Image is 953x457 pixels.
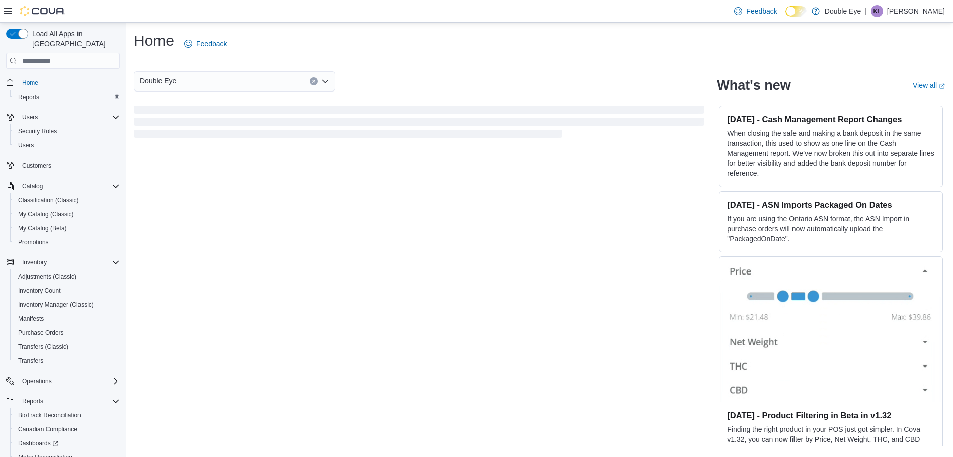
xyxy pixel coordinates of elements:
button: Reports [10,90,124,104]
button: Operations [2,374,124,388]
span: Users [22,113,38,121]
a: Home [18,77,42,89]
span: Purchase Orders [14,327,120,339]
button: Open list of options [321,77,329,85]
span: Customers [22,162,51,170]
button: Catalog [2,179,124,193]
button: My Catalog (Beta) [10,221,124,235]
span: Transfers (Classic) [14,341,120,353]
svg: External link [939,83,945,89]
span: Security Roles [14,125,120,137]
button: Classification (Classic) [10,193,124,207]
span: Operations [18,375,120,387]
span: BioTrack Reconciliation [18,411,81,419]
span: Feedback [746,6,777,16]
button: Users [2,110,124,124]
a: Dashboards [14,437,62,449]
span: Manifests [18,315,44,323]
h3: [DATE] - Product Filtering in Beta in v1.32 [727,410,934,420]
a: Promotions [14,236,53,248]
p: [PERSON_NAME] [887,5,945,17]
span: Promotions [18,238,49,246]
span: Inventory Manager (Classic) [18,301,94,309]
span: Dashboards [14,437,120,449]
span: Classification (Classic) [18,196,79,204]
span: My Catalog (Beta) [18,224,67,232]
span: BioTrack Reconciliation [14,409,120,421]
button: Reports [18,395,47,407]
span: Transfers [18,357,43,365]
span: Inventory Manager (Classic) [14,299,120,311]
span: Manifests [14,313,120,325]
button: My Catalog (Classic) [10,207,124,221]
span: Home [22,79,38,87]
button: Inventory Manager (Classic) [10,298,124,312]
button: Transfers [10,354,124,368]
span: Adjustments (Classic) [14,270,120,283]
span: Reports [18,93,39,101]
span: Operations [22,377,52,385]
button: Reports [2,394,124,408]
a: Purchase Orders [14,327,68,339]
a: Feedback [180,34,231,54]
span: My Catalog (Beta) [14,222,120,234]
p: When closing the safe and making a bank deposit in the same transaction, this used to show as one... [727,128,934,178]
a: My Catalog (Beta) [14,222,71,234]
button: Manifests [10,312,124,326]
span: Purchase Orders [18,329,64,337]
button: Inventory [2,255,124,269]
span: Canadian Compliance [18,425,77,433]
span: Double Eye [140,75,176,87]
div: Kevin Lopez [871,5,883,17]
h3: [DATE] - ASN Imports Packaged On Dates [727,200,934,210]
button: Catalog [18,180,47,192]
p: If you are using the Ontario ASN format, the ASN Import in purchase orders will now automatically... [727,214,934,244]
span: Customers [18,159,120,172]
span: Catalog [22,182,43,190]
span: Reports [18,395,120,407]
button: Promotions [10,235,124,249]
h2: What's new [717,77,790,94]
span: Load All Apps in [GEOGRAPHIC_DATA] [28,29,120,49]
button: Transfers (Classic) [10,340,124,354]
a: BioTrack Reconciliation [14,409,85,421]
a: Reports [14,91,43,103]
button: Users [18,111,42,123]
h3: [DATE] - Cash Management Report Changes [727,114,934,124]
button: Users [10,138,124,152]
span: Loading [134,108,704,140]
a: Canadian Compliance [14,423,82,435]
span: Users [18,111,120,123]
span: My Catalog (Classic) [14,208,120,220]
p: | [865,5,867,17]
button: Clear input [310,77,318,85]
span: Promotions [14,236,120,248]
span: Reports [14,91,120,103]
span: Adjustments (Classic) [18,272,76,281]
input: Dark Mode [785,6,807,17]
button: Operations [18,375,56,387]
a: View allExternal link [913,81,945,89]
button: Adjustments (Classic) [10,269,124,284]
a: Users [14,139,38,151]
a: My Catalog (Classic) [14,208,78,220]
p: Double Eye [825,5,861,17]
button: BioTrack Reconciliation [10,408,124,422]
a: Customers [18,160,55,172]
span: Catalog [18,180,120,192]
span: Home [18,76,120,88]
span: Inventory [18,256,120,268]
span: Reports [22,397,43,405]
span: Transfers [14,355,120,367]
span: Inventory Count [14,285,120,297]
button: Security Roles [10,124,124,138]
span: Canadian Compliance [14,423,120,435]
span: My Catalog (Classic) [18,210,74,218]
a: Inventory Manager (Classic) [14,299,98,311]
span: KL [873,5,881,17]
button: Inventory Count [10,284,124,298]
a: Security Roles [14,125,61,137]
button: Canadian Compliance [10,422,124,436]
button: Customers [2,158,124,173]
